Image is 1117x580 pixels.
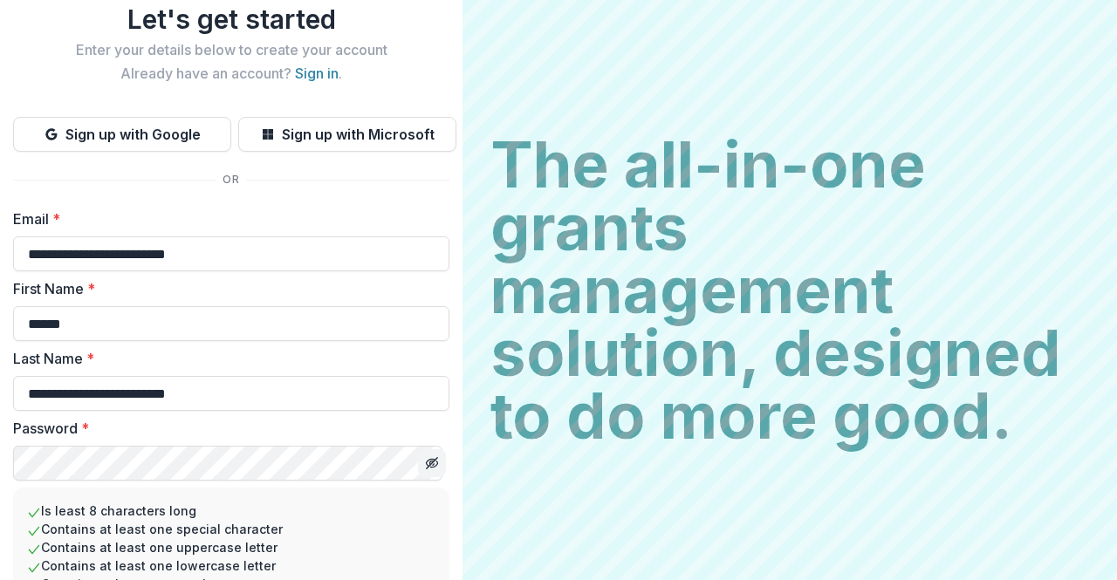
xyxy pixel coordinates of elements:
h1: Let's get started [13,3,449,35]
label: Email [13,208,439,229]
li: Contains at least one lowercase letter [27,556,435,575]
li: Contains at least one uppercase letter [27,538,435,556]
button: Sign up with Microsoft [238,117,456,152]
li: Contains at least one special character [27,520,435,538]
h2: Already have an account? . [13,65,449,82]
button: Toggle password visibility [418,449,446,477]
label: Last Name [13,348,439,369]
a: Sign in [295,65,339,82]
h2: Enter your details below to create your account [13,42,449,58]
li: Is least 8 characters long [27,502,435,520]
label: Password [13,418,439,439]
button: Sign up with Google [13,117,231,152]
label: First Name [13,278,439,299]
